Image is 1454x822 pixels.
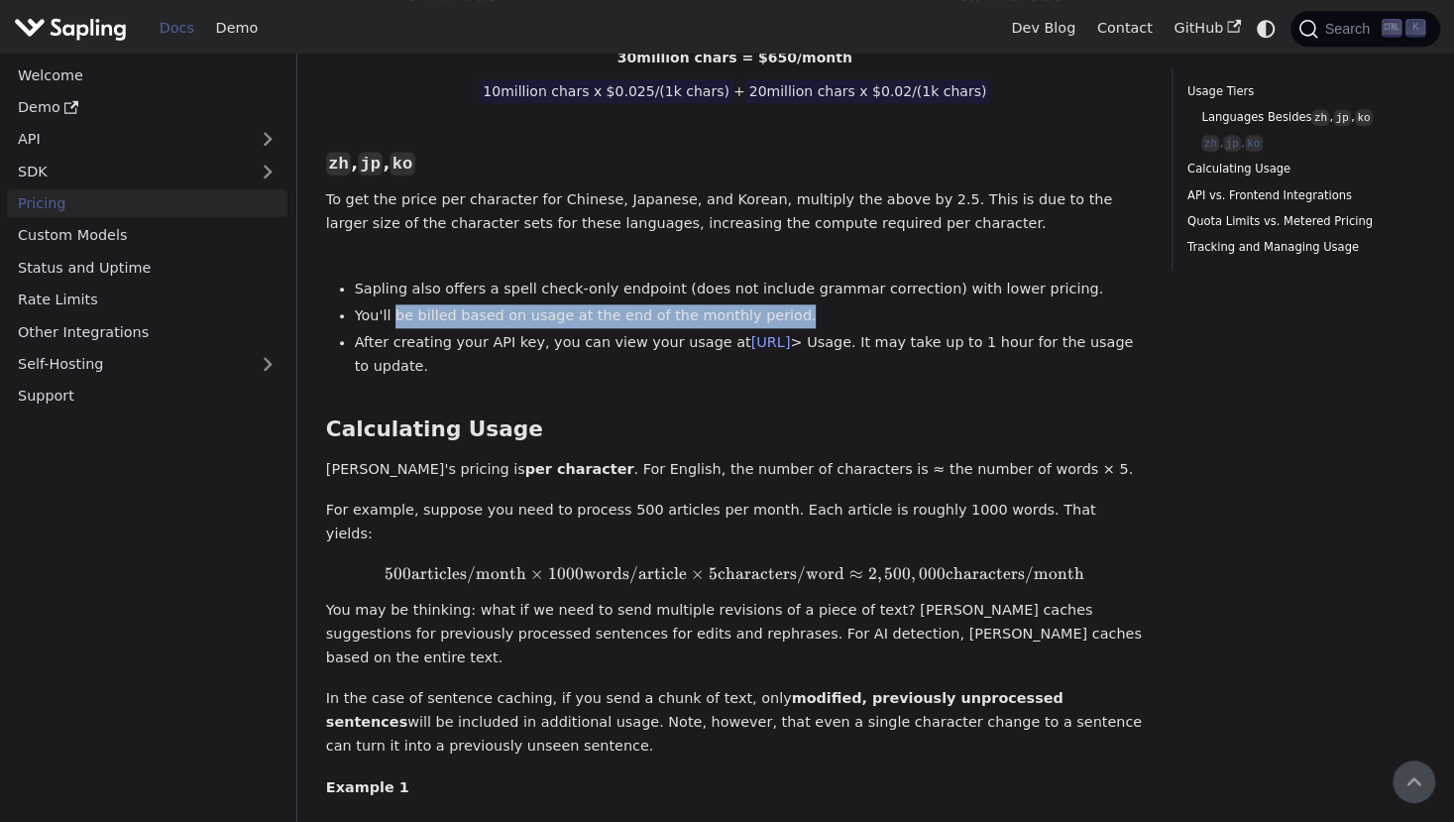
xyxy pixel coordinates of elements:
[733,83,745,99] span: +
[709,563,718,584] span: 5
[1163,13,1251,44] a: GitHub
[1187,212,1418,231] a: Quota Limits vs. Metered Pricing
[326,599,1144,669] p: You may be thinking: what if we need to send multiple revisions of a piece of text? [PERSON_NAME]...
[326,416,1144,443] h2: Calculating Usage
[1187,160,1418,178] a: Calculating Usage
[385,563,411,584] span: 500
[149,13,205,44] a: Docs
[358,152,383,176] code: jp
[1290,11,1439,47] button: Search (Ctrl+K)
[326,687,1144,758] p: In the case of sentence caching, if you send a chunk of text, only will be included in additional...
[525,461,634,477] strong: per character
[355,304,1144,328] li: You'll be billed based on usage at the end of the monthly period.
[479,79,733,103] span: 10 million chars x $ 0.025 /(1k chars)
[326,499,1144,546] p: For example, suppose you need to process 500 articles per month. Each article is roughly 1000 wor...
[326,188,1144,236] p: To get the price per character for Chinese, Japanese, and Korean, multiply the above by 2.5. This...
[1311,109,1329,126] code: zh
[617,50,852,65] span: 30 million chars = $ 650 /month
[205,13,269,44] a: Demo
[1333,109,1351,126] code: jp
[718,563,844,584] span: characters/word
[7,253,287,282] a: Status and Uptime
[946,563,1084,584] span: characters/month
[14,14,134,43] a: Sapling.ai
[1187,238,1418,257] a: Tracking and Managing Usage
[1201,108,1411,127] a: Languages Besideszh,jp,ko
[1187,82,1418,101] a: Usage Tiers
[355,331,1144,379] li: After creating your API key, you can view your usage at > Usage. It may take up to 1 hour for the...
[1405,19,1425,37] kbd: K
[1223,135,1241,152] code: jp
[1086,13,1164,44] a: Contact
[7,189,287,218] a: Pricing
[1252,14,1281,43] button: Switch between dark and light mode (currently system mode)
[1187,186,1418,205] a: API vs. Frontend Integrations
[584,563,687,584] span: words/article
[884,563,911,584] span: 500
[390,152,414,176] code: ko
[411,563,526,584] span: articles/month
[7,60,287,89] a: Welcome
[248,157,287,185] button: Expand sidebar category 'SDK'
[326,152,351,176] code: zh
[7,125,248,154] a: API
[7,221,287,250] a: Custom Models
[1318,21,1382,37] span: Search
[248,125,287,154] button: Expand sidebar category 'API'
[1355,109,1373,126] code: ko
[530,563,544,584] span: ×
[867,563,876,584] span: 2
[7,382,287,411] a: Support
[876,563,881,584] span: ,
[326,779,409,795] strong: Example 1
[7,350,287,379] a: Self-Hosting
[14,14,127,43] img: Sapling.ai
[7,317,287,346] a: Other Integrations
[7,157,248,185] a: SDK
[1000,13,1085,44] a: Dev Blog
[326,458,1144,482] p: [PERSON_NAME]'s pricing is . For English, the number of characters is ≈ the number of words × 5.
[7,286,287,314] a: Rate Limits
[691,563,705,584] span: ×
[548,563,584,584] span: 1000
[911,563,916,584] span: ,
[326,152,1144,175] h3: , ,
[1201,134,1411,153] a: zh,jp,ko
[745,79,991,103] span: 20 million chars x $ 0.02 /(1k chars)
[355,278,1144,301] li: Sapling also offers a spell check-only endpoint (does not include grammar correction) with lower ...
[919,563,946,584] span: 000
[1201,135,1219,152] code: zh
[751,334,791,350] a: [URL]
[1393,761,1435,803] button: Scroll back to top
[1245,135,1263,152] code: ko
[849,563,863,584] span: ≈
[7,93,287,122] a: Demo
